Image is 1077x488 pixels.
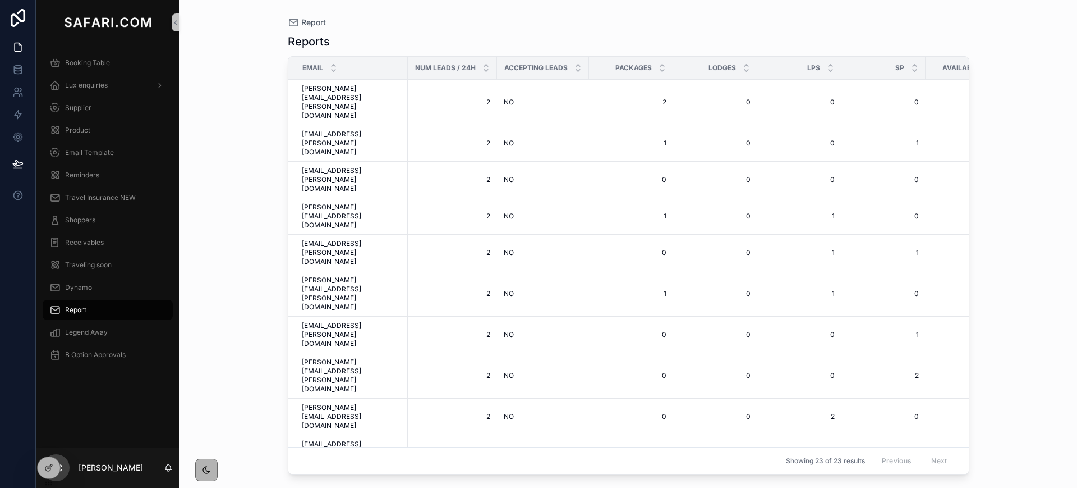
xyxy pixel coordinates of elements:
a: 0 [680,139,751,148]
span: B Option Approvals [65,350,126,359]
a: Booking Table [43,53,173,73]
span: NO [504,289,514,298]
a: 1 [932,175,1003,184]
span: 0 [680,212,751,221]
a: 1 [848,248,919,257]
a: 1 [932,98,1003,107]
span: 0 [764,139,835,148]
a: NO [504,98,582,107]
a: 0 [680,289,751,298]
a: 1 [596,139,666,148]
a: Shoppers [43,210,173,230]
a: [EMAIL_ADDRESS][PERSON_NAME][DOMAIN_NAME] [302,321,401,348]
a: 0 [932,212,1003,221]
a: 0 [680,330,751,339]
span: Product [65,126,90,135]
a: NO [504,371,582,380]
a: 1 [848,139,919,148]
a: 1 [848,330,919,339]
span: 2 [415,175,490,184]
h1: Reports [288,34,330,49]
a: 2 [415,212,490,221]
span: 1 [932,330,1003,339]
span: Receivables [65,238,104,247]
a: 0 [848,212,919,221]
a: 0 [764,330,835,339]
a: 2 [415,98,490,107]
a: 0 [932,248,1003,257]
a: 0 [932,371,1003,380]
a: 0 [680,412,751,421]
a: 2 [415,289,490,298]
img: App logo [62,13,154,31]
a: 0 [932,289,1003,298]
span: Report [65,305,86,314]
a: 0 [764,175,835,184]
a: NO [504,139,582,148]
span: 1 [596,212,666,221]
span: Booking Table [65,58,110,67]
a: 0 [680,371,751,380]
a: 2 [415,330,490,339]
span: ACCEPTING LEADS [504,63,568,72]
a: 2 [596,98,666,107]
a: 0 [764,98,835,107]
a: 0 [848,175,919,184]
a: Supplier [43,98,173,118]
span: [PERSON_NAME][EMAIL_ADDRESS][PERSON_NAME][DOMAIN_NAME] [302,84,401,120]
a: 1 [764,248,835,257]
span: LPS [807,63,820,72]
span: NO [504,139,514,148]
a: NO [504,412,582,421]
a: 2 [415,248,490,257]
span: 0 [848,98,919,107]
a: [PERSON_NAME][EMAIL_ADDRESS][PERSON_NAME][DOMAIN_NAME] [302,358,401,394]
a: 0 [596,412,666,421]
span: Availability [942,63,988,72]
span: 2 [764,412,835,421]
a: [EMAIL_ADDRESS][PERSON_NAME][DOMAIN_NAME] [302,239,401,266]
a: 0 [596,330,666,339]
span: NO [504,330,514,339]
p: [PERSON_NAME] [79,462,143,473]
a: NO [504,248,582,257]
a: Travel Insurance NEW [43,188,173,208]
a: 2 [415,412,490,421]
a: 0 [764,371,835,380]
span: 1 [764,212,835,221]
a: 1 [764,289,835,298]
span: Reminders [65,171,99,180]
span: 0 [596,175,666,184]
span: Num leads / 24h [415,63,476,72]
a: [EMAIL_ADDRESS][PERSON_NAME][DOMAIN_NAME] [302,166,401,193]
span: NO [504,175,514,184]
span: [PERSON_NAME][EMAIL_ADDRESS][PERSON_NAME][DOMAIN_NAME] [302,276,401,312]
a: [EMAIL_ADDRESS][PERSON_NAME][DOMAIN_NAME] [302,440,401,467]
a: Traveling soon [43,255,173,275]
a: 0 [680,175,751,184]
a: Email Template [43,143,173,163]
span: 2 [415,371,490,380]
span: NO [504,98,514,107]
